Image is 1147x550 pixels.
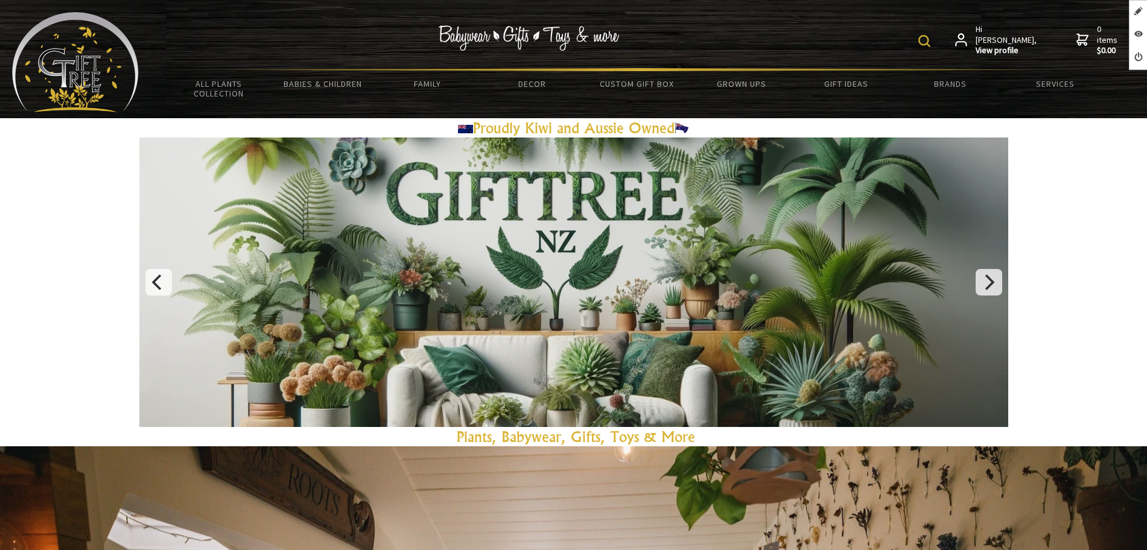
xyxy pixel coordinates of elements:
a: Services [1003,71,1107,96]
a: Custom Gift Box [585,71,689,96]
button: Previous [145,269,172,296]
span: Hi [PERSON_NAME], [976,24,1038,56]
strong: View profile [976,45,1038,56]
img: Babywear - Gifts - Toys & more [438,25,619,51]
a: Gift Ideas [793,71,898,96]
button: Next [976,269,1002,296]
a: All Plants Collection [167,71,271,106]
a: 0 items$0.00 [1076,24,1120,56]
span: 0 items [1097,24,1120,56]
a: Hi [PERSON_NAME],View profile [955,24,1038,56]
img: Babyware - Gifts - Toys and more... [12,12,139,112]
a: Brands [898,71,1003,96]
strong: $0.00 [1097,45,1120,56]
a: Decor [480,71,584,96]
a: Proudly Kiwi and Aussie Owned [458,119,690,137]
a: Plants, Babywear, Gifts, Toys & Mor [457,428,688,446]
a: Babies & Children [271,71,375,96]
a: Grown Ups [689,71,793,96]
a: Family [375,71,480,96]
img: product search [918,35,930,47]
